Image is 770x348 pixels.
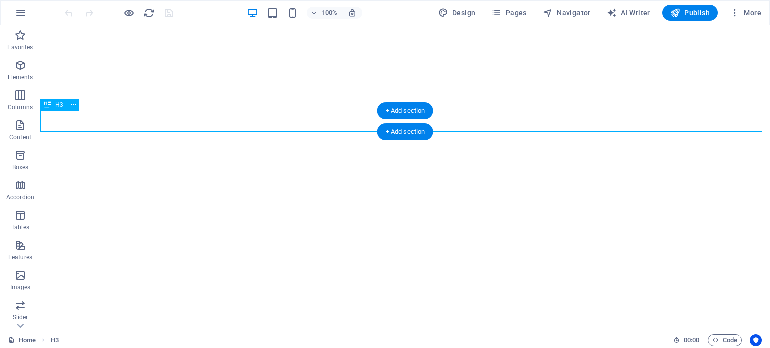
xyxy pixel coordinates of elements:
button: Pages [487,5,530,21]
button: Code [708,334,742,346]
p: Elements [8,73,33,81]
button: More [726,5,765,21]
p: Tables [11,223,29,231]
span: : [691,336,692,344]
div: + Add section [377,123,433,140]
h6: Session time [673,334,700,346]
p: Boxes [12,163,29,171]
div: + Add section [377,102,433,119]
p: Slider [13,313,28,321]
span: AI Writer [607,8,650,18]
span: Pages [491,8,526,18]
button: Navigator [539,5,595,21]
nav: breadcrumb [51,334,59,346]
span: Code [712,334,737,346]
button: 100% [307,7,342,19]
button: Publish [662,5,718,21]
p: Columns [8,103,33,111]
span: H3 [55,102,63,108]
button: AI Writer [603,5,654,21]
p: Content [9,133,31,141]
a: Click to cancel selection. Double-click to open Pages [8,334,36,346]
span: Click to select. Double-click to edit [51,334,59,346]
i: On resize automatically adjust zoom level to fit chosen device. [348,8,357,17]
button: reload [143,7,155,19]
p: Favorites [7,43,33,51]
span: Navigator [543,8,591,18]
p: Features [8,253,32,261]
button: Design [434,5,480,21]
i: Reload page [143,7,155,19]
p: Accordion [6,193,34,201]
h6: 100% [322,7,338,19]
span: Publish [670,8,710,18]
span: Design [438,8,476,18]
span: 00 00 [684,334,699,346]
button: Click here to leave preview mode and continue editing [123,7,135,19]
span: More [730,8,761,18]
p: Images [10,283,31,291]
div: Design (Ctrl+Alt+Y) [434,5,480,21]
button: Usercentrics [750,334,762,346]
